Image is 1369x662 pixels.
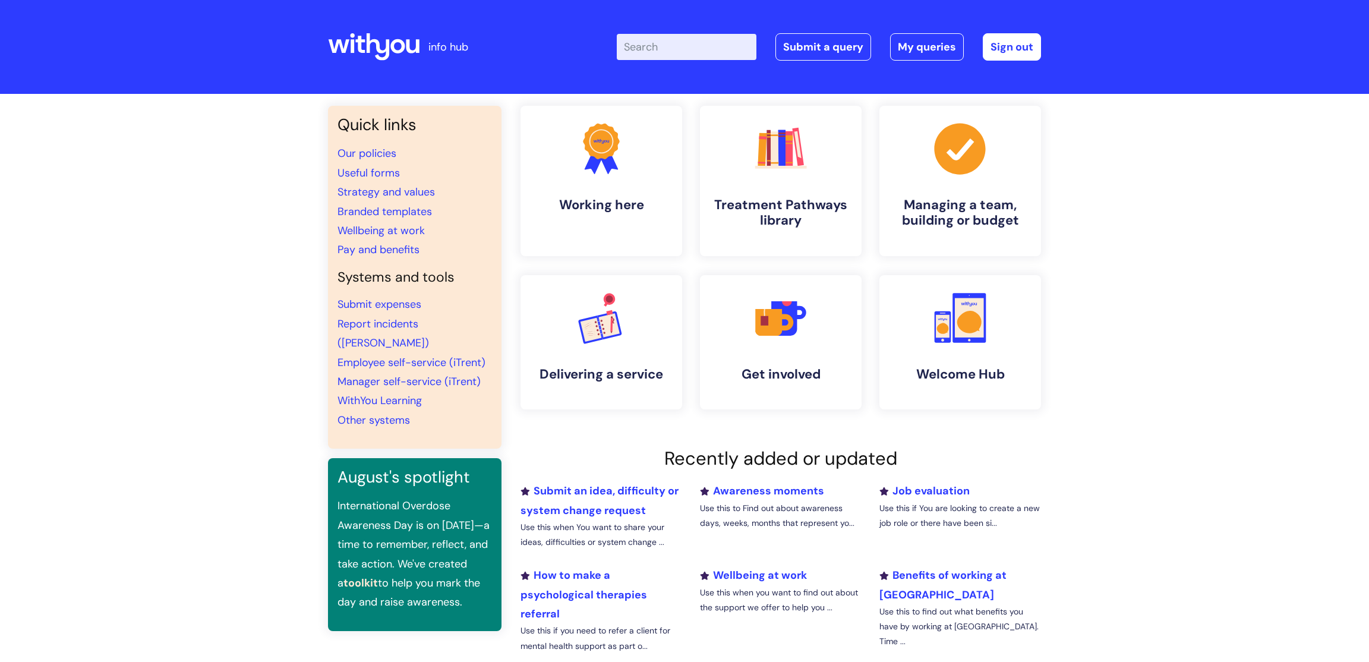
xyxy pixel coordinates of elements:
[890,33,964,61] a: My queries
[337,242,419,257] a: Pay and benefits
[521,520,682,550] p: Use this when You want to share your ideas, difficulties or system change ...
[337,166,400,180] a: Useful forms
[337,204,432,219] a: Branded templates
[337,269,492,286] h4: Systems and tools
[879,501,1041,531] p: Use this if You are looking to create a new job role or there have been si...
[700,106,862,256] a: Treatment Pathways library
[521,275,682,409] a: Delivering a service
[879,275,1041,409] a: Welcome Hub
[521,623,682,653] p: Use this if you need to refer a client for mental health support as part o...
[337,468,492,487] h3: August's spotlight
[617,34,756,60] input: Search
[337,146,396,160] a: Our policies
[337,223,425,238] a: Wellbeing at work
[337,115,492,134] h3: Quick links
[879,604,1041,650] p: Use this to find out what benefits you have by working at [GEOGRAPHIC_DATA]. Time ...
[617,33,1041,61] div: | -
[879,106,1041,256] a: Managing a team, building or budget
[337,317,429,350] a: Report incidents ([PERSON_NAME])
[983,33,1041,61] a: Sign out
[521,106,682,256] a: Working here
[337,393,422,408] a: WithYou Learning
[889,197,1032,229] h4: Managing a team, building or budget
[775,33,871,61] a: Submit a query
[337,374,481,389] a: Manager self-service (iTrent)
[337,297,421,311] a: Submit expenses
[530,367,673,382] h4: Delivering a service
[700,484,824,498] a: Awareness moments
[700,501,862,531] p: Use this to Find out about awareness days, weeks, months that represent yo...
[343,576,378,590] a: toolkit
[337,185,435,199] a: Strategy and values
[700,568,807,582] a: Wellbeing at work
[530,197,673,213] h4: Working here
[889,367,1032,382] h4: Welcome Hub
[337,496,492,611] p: International Overdose Awareness Day is on [DATE]—a time to remember, reflect, and take action. W...
[428,37,468,56] p: info hub
[521,484,679,517] a: Submit an idea, difficulty or system change request
[700,275,862,409] a: Get involved
[879,568,1007,601] a: Benefits of working at [GEOGRAPHIC_DATA]
[709,367,852,382] h4: Get involved
[709,197,852,229] h4: Treatment Pathways library
[700,585,862,615] p: Use this when you want to find out about the support we offer to help you ...
[879,484,970,498] a: Job evaluation
[521,447,1041,469] h2: Recently added or updated
[337,355,485,370] a: Employee self-service (iTrent)
[521,568,647,621] a: How to make a psychological therapies referral
[337,413,410,427] a: Other systems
